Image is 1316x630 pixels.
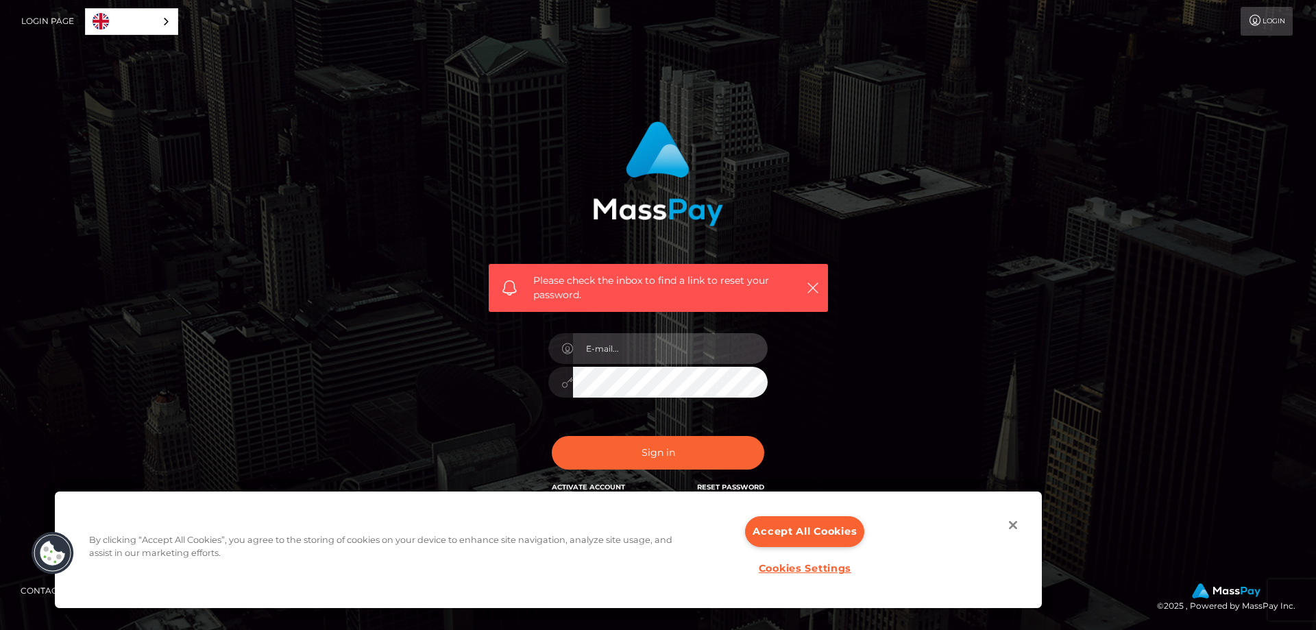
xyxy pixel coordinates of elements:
[745,516,864,547] button: Accept All Cookies
[1157,583,1306,614] div: © 2025 , Powered by MassPay Inc.
[573,333,768,364] input: E-mail...
[86,9,178,34] a: English
[15,580,81,601] a: Contact Us
[31,531,75,575] button: Cookies
[1241,7,1293,36] a: Login
[55,492,1042,608] div: Privacy
[552,483,625,492] a: Activate Account
[85,8,178,35] div: Language
[21,7,74,36] a: Login Page
[697,483,764,492] a: Reset Password
[85,8,178,35] aside: Language selected: English
[750,554,860,583] button: Cookies Settings
[1192,583,1260,598] img: MassPay
[89,533,687,566] div: By clicking “Accept All Cookies”, you agree to the storing of cookies on your device to enhance s...
[55,492,1042,608] div: Cookie banner
[552,436,764,470] button: Sign in
[533,274,783,302] span: Please check the inbox to find a link to reset your password.
[998,510,1028,540] button: Close
[593,121,723,226] img: MassPay Login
